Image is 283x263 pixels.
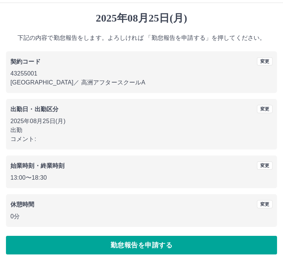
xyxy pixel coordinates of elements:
b: 出勤日・出勤区分 [10,106,58,112]
button: 変更 [257,200,273,208]
h1: 2025年08月25日(月) [6,12,277,25]
button: 変更 [257,105,273,113]
p: [GEOGRAPHIC_DATA] ／ 高洲アフタースクールA [10,78,273,87]
p: 13:00 〜 18:30 [10,173,273,182]
button: 変更 [257,57,273,65]
button: 勤怠報告を申請する [6,236,277,254]
b: 契約コード [10,58,41,65]
button: 変更 [257,161,273,170]
p: 下記の内容で勤怠報告をします。よろしければ 「勤怠報告を申請する」を押してください。 [6,33,277,42]
b: 休憩時間 [10,201,35,208]
p: コメント: [10,135,273,144]
p: 出勤 [10,126,273,135]
b: 始業時刻・終業時刻 [10,163,64,169]
p: 2025年08月25日(月) [10,117,273,126]
p: 0分 [10,212,273,221]
p: 43255001 [10,69,273,78]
